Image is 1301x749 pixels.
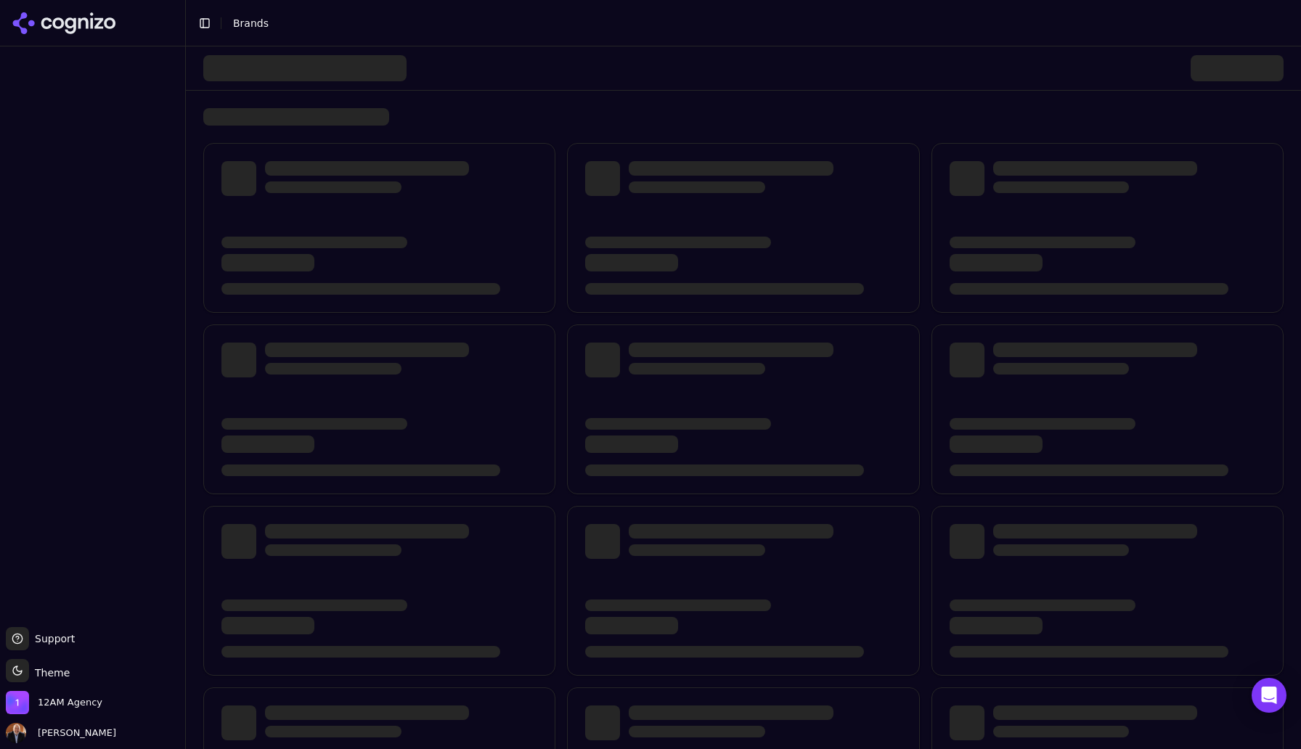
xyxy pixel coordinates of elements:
[6,691,102,714] button: Open organization switcher
[233,16,1260,30] nav: breadcrumb
[29,631,75,646] span: Support
[233,17,269,29] span: Brands
[6,723,116,743] button: Open user button
[32,727,116,740] span: [PERSON_NAME]
[6,691,29,714] img: 12AM Agency
[38,696,102,709] span: 12AM Agency
[29,667,70,679] span: Theme
[1252,678,1286,713] div: Open Intercom Messenger
[6,723,26,743] img: Robert Portillo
